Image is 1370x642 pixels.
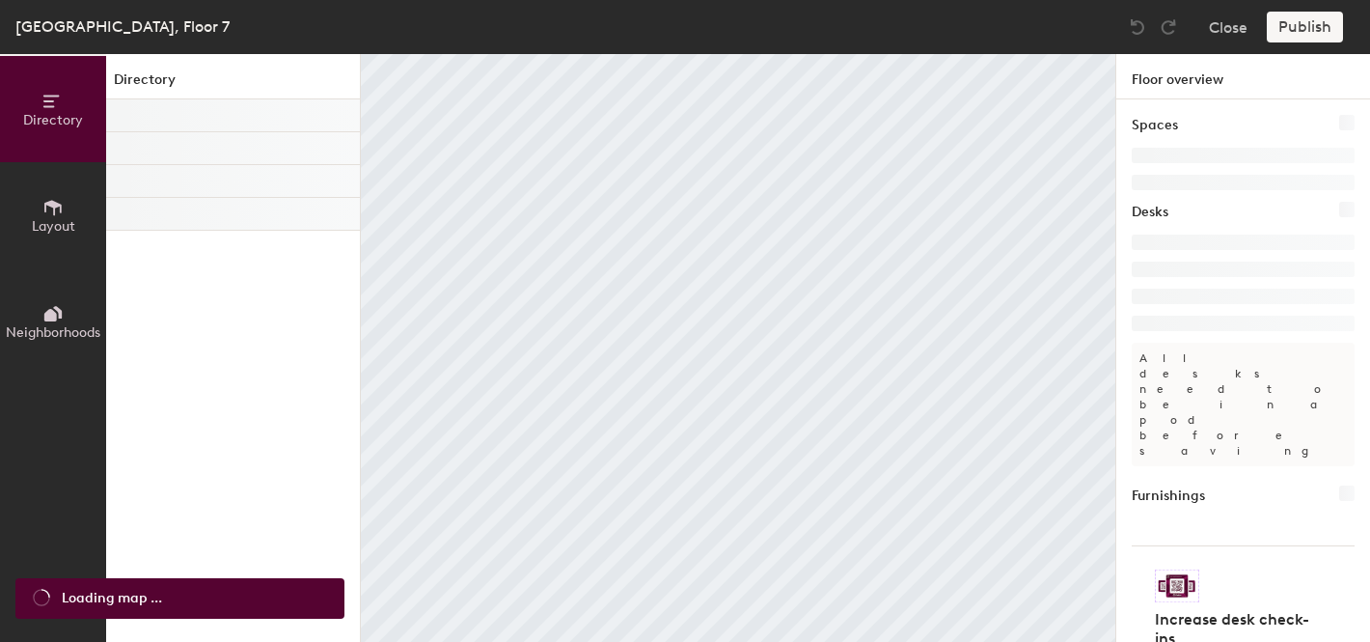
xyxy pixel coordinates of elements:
div: [GEOGRAPHIC_DATA], Floor 7 [15,14,230,39]
span: Neighborhoods [6,324,100,341]
img: Redo [1159,17,1178,37]
h1: Desks [1132,202,1168,223]
button: Close [1209,12,1247,42]
p: All desks need to be in a pod before saving [1132,343,1355,466]
img: Undo [1128,17,1147,37]
h1: Spaces [1132,115,1178,136]
h1: Directory [106,70,360,99]
span: Loading map ... [62,588,162,609]
span: Directory [23,112,83,128]
h1: Furnishings [1132,486,1205,507]
img: Sticker logo [1155,570,1199,602]
span: Layout [32,218,75,235]
h1: Floor overview [1116,54,1370,99]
